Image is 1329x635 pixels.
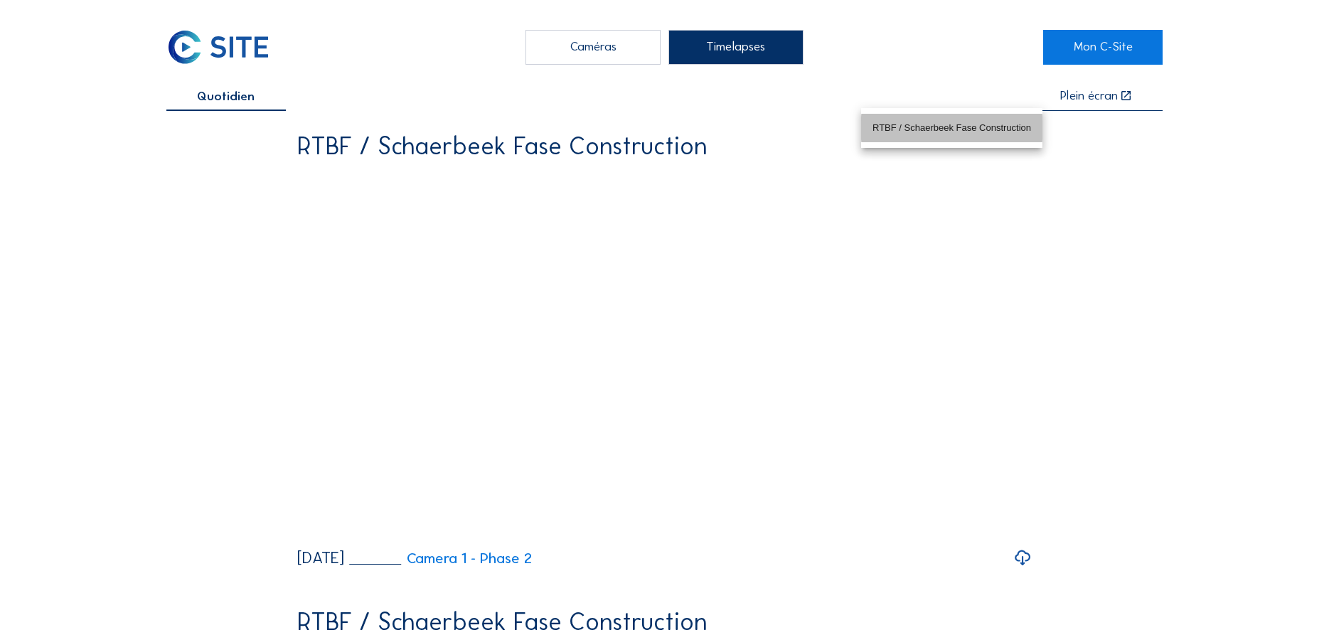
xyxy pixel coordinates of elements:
div: Timelapses [668,30,804,65]
div: RTBF / Schaerbeek Fase Construction [297,134,707,159]
div: [DATE] [297,550,344,567]
video: Your browser does not support the video tag. [297,170,1032,538]
div: Plein écran [1060,90,1118,102]
div: RTBF / Schaerbeek Fase Construction [297,609,707,634]
div: RTBF / Schaerbeek Fase Construction [872,122,1031,134]
a: C-SITE Logo [166,30,286,65]
span: Quotidien [197,90,255,102]
a: Mon C-Site [1043,30,1163,65]
img: C-SITE Logo [166,30,271,65]
a: Camera 1 - Phase 2 [349,551,531,566]
div: Caméras [525,30,661,65]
